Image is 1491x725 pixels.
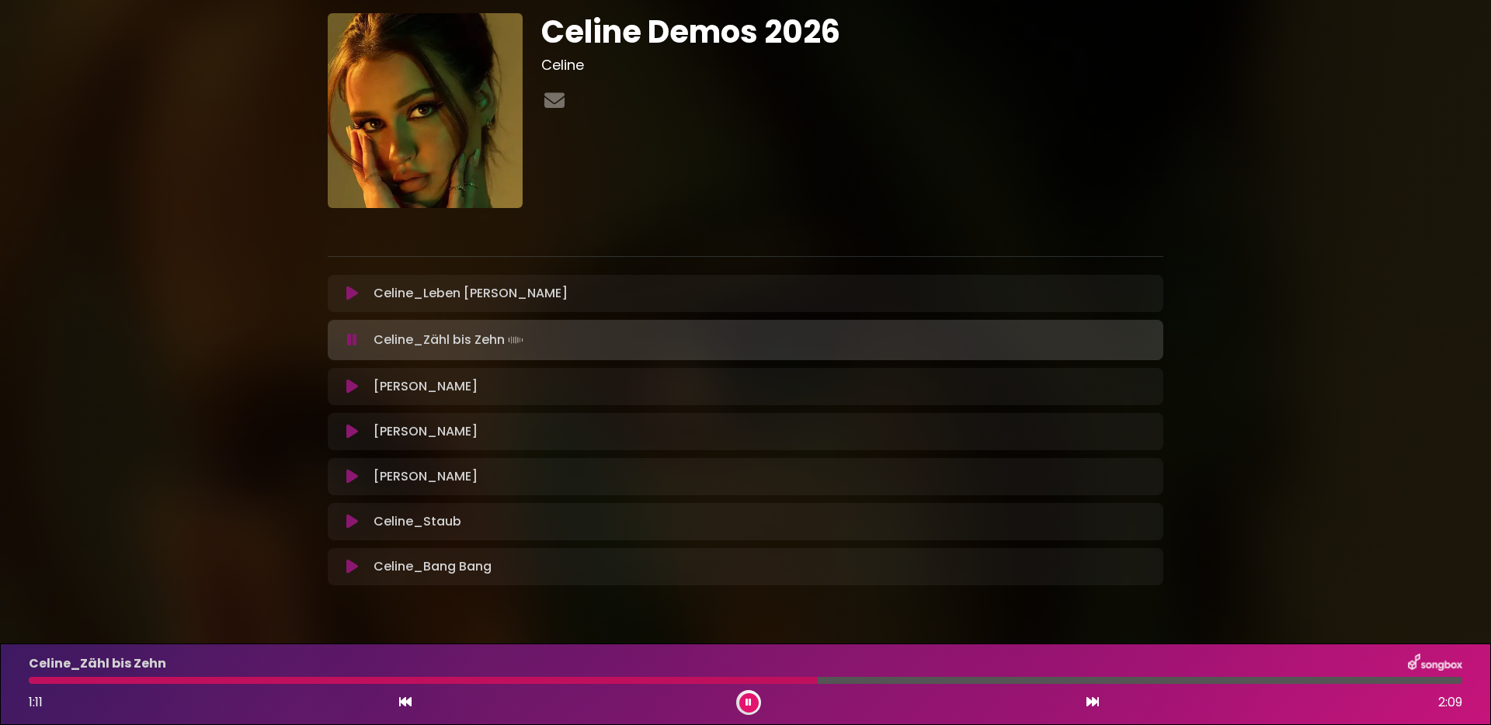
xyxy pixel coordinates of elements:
[541,57,1163,74] h3: Celine
[328,13,523,208] img: Lq3JwxWjTsiZgLSj7RBx
[541,13,1163,50] h1: Celine Demos 2026
[374,377,478,396] p: [PERSON_NAME]
[374,467,478,486] p: [PERSON_NAME]
[374,512,461,531] p: Celine_Staub
[374,557,492,576] p: Celine_Bang Bang
[374,329,527,351] p: Celine_Zähl bis Zehn
[505,329,527,351] img: waveform4.gif
[374,284,568,303] p: Celine_Leben [PERSON_NAME]
[374,422,478,441] p: [PERSON_NAME]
